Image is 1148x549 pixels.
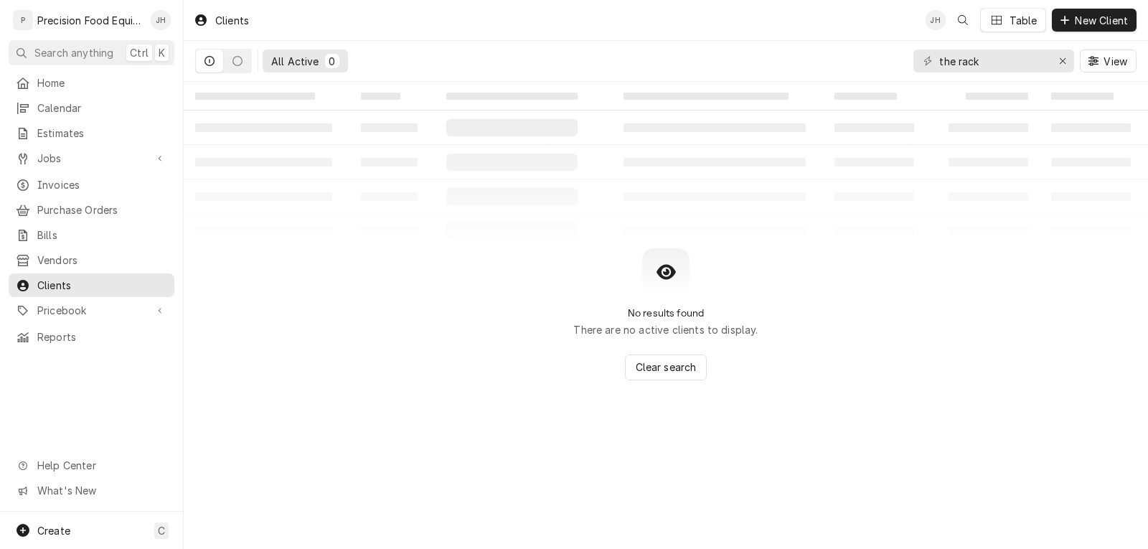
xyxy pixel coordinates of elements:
span: ‌ [624,93,789,100]
div: All Active [271,54,319,69]
button: Erase input [1051,50,1074,72]
a: Reports [9,325,174,349]
div: Precision Food Equipment LLC [37,13,143,28]
span: Bills [37,227,167,243]
span: K [159,45,165,60]
a: Calendar [9,96,174,120]
div: 0 [328,54,337,69]
a: Invoices [9,173,174,197]
a: Purchase Orders [9,198,174,222]
span: Ctrl [130,45,149,60]
span: Estimates [37,126,167,141]
div: Jason Hertel's Avatar [151,10,171,30]
a: Go to Jobs [9,146,174,170]
span: View [1101,54,1130,69]
span: ‌ [1051,93,1114,100]
button: New Client [1052,9,1137,32]
div: P [13,10,33,30]
span: Help Center [37,458,166,473]
button: Open search [951,9,974,32]
span: Create [37,525,70,537]
div: Table [1010,13,1038,28]
span: Invoices [37,177,167,192]
a: Clients [9,273,174,297]
span: What's New [37,483,166,498]
span: Reports [37,329,167,344]
span: New Client [1072,13,1131,28]
a: Home [9,71,174,95]
a: Go to What's New [9,479,174,502]
span: ‌ [361,93,400,100]
span: Clear search [633,360,700,375]
span: Calendar [37,100,167,116]
a: Bills [9,223,174,247]
input: Keyword search [939,50,1047,72]
span: Purchase Orders [37,202,167,217]
span: ‌ [966,93,1028,100]
span: ‌ [446,93,578,100]
div: JH [151,10,171,30]
span: Jobs [37,151,146,166]
div: JH [926,10,946,30]
button: Clear search [625,355,707,380]
h2: No results found [628,307,705,319]
button: View [1080,50,1137,72]
div: Jason Hertel's Avatar [926,10,946,30]
span: C [158,523,165,538]
table: All Active Clients List Loading [184,82,1148,248]
span: Clients [37,278,167,293]
span: Search anything [34,45,113,60]
a: Go to Pricebook [9,299,174,322]
a: Vendors [9,248,174,272]
span: ‌ [834,93,897,100]
button: Search anythingCtrlK [9,40,174,65]
span: Home [37,75,167,90]
p: There are no active clients to display. [573,322,758,337]
span: Vendors [37,253,167,268]
a: Go to Help Center [9,454,174,477]
a: Estimates [9,121,174,145]
span: Pricebook [37,303,146,318]
span: ‌ [195,93,315,100]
